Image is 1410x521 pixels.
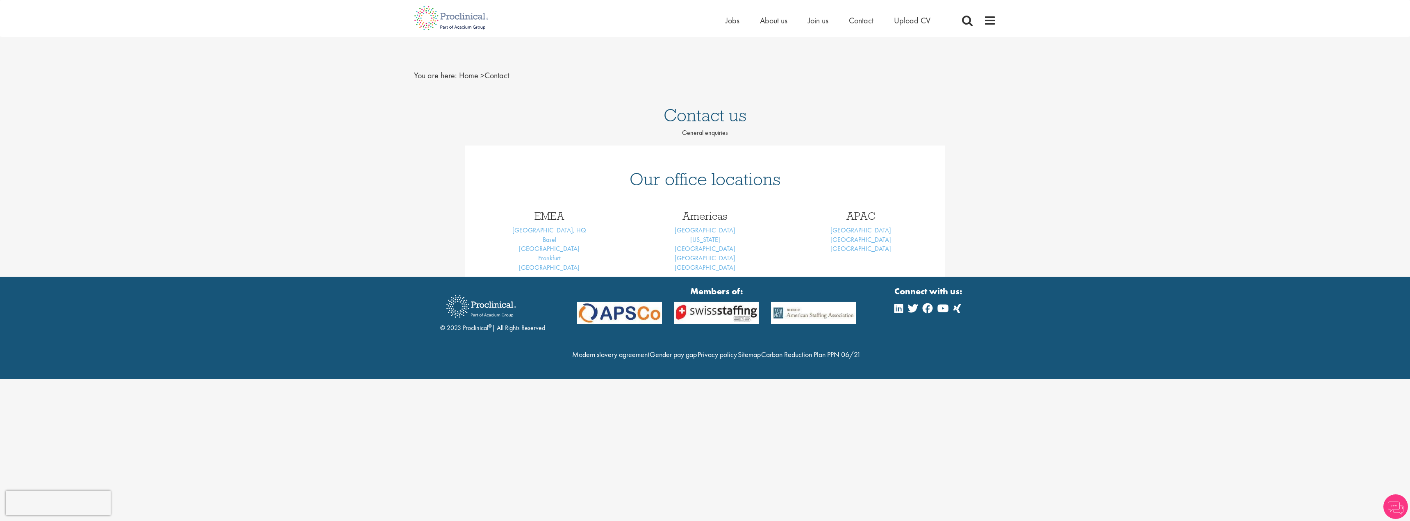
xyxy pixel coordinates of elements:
img: APSCo [765,302,862,324]
a: [US_STATE] [690,235,720,244]
a: [GEOGRAPHIC_DATA] [675,244,735,253]
a: [GEOGRAPHIC_DATA] [675,254,735,262]
h1: Our office locations [478,170,932,188]
a: Privacy policy [698,350,737,359]
a: Frankfurt [538,254,560,262]
a: Sitemap [738,350,761,359]
sup: ® [488,323,492,329]
a: Carbon Reduction Plan PPN 06/21 [761,350,861,359]
iframe: reCAPTCHA [6,491,111,515]
a: [GEOGRAPHIC_DATA] [830,244,891,253]
a: Contact [849,15,873,26]
strong: Members of: [577,285,856,298]
a: Jobs [725,15,739,26]
h3: Americas [633,211,777,221]
a: [GEOGRAPHIC_DATA] [675,263,735,272]
a: [GEOGRAPHIC_DATA] [519,244,580,253]
a: [GEOGRAPHIC_DATA], HQ [512,226,586,234]
h3: APAC [789,211,932,221]
a: breadcrumb link to Home [459,70,478,81]
a: [GEOGRAPHIC_DATA] [830,235,891,244]
strong: Connect with us: [894,285,964,298]
div: © 2023 Proclinical | All Rights Reserved [440,289,545,333]
span: You are here: [414,70,457,81]
a: [GEOGRAPHIC_DATA] [830,226,891,234]
a: Gender pay gap [650,350,697,359]
img: APSCo [571,302,668,324]
a: Join us [808,15,828,26]
span: Contact [459,70,509,81]
a: Upload CV [894,15,930,26]
h3: EMEA [478,211,621,221]
a: Modern slavery agreement [572,350,649,359]
a: [GEOGRAPHIC_DATA] [519,263,580,272]
img: APSCo [668,302,765,324]
img: Proclinical Recruitment [440,289,522,323]
a: Basel [543,235,556,244]
span: > [480,70,484,81]
a: [GEOGRAPHIC_DATA] [675,226,735,234]
a: About us [760,15,787,26]
img: Chatbot [1383,494,1408,519]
